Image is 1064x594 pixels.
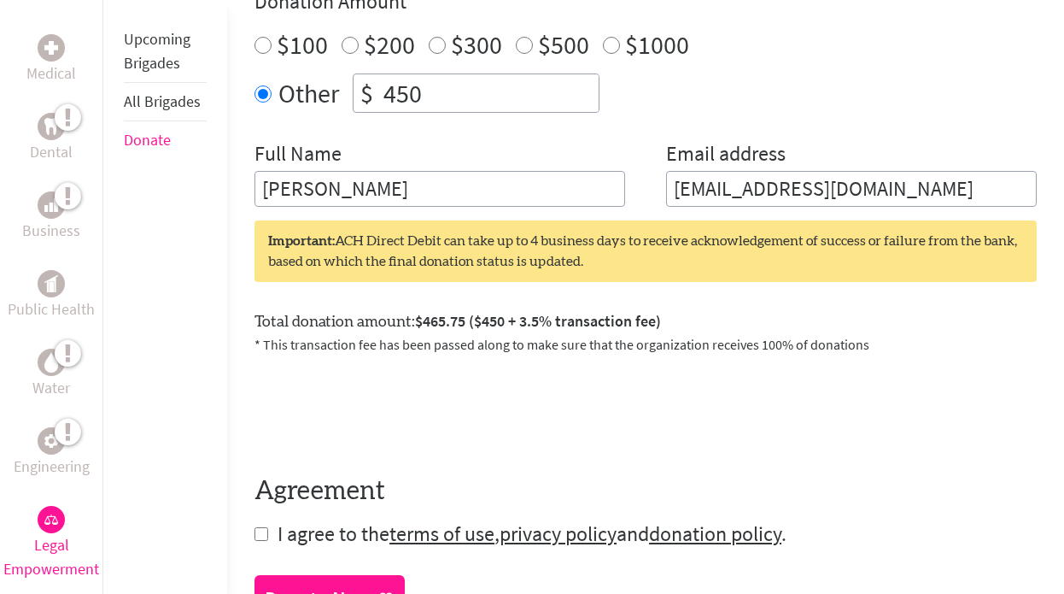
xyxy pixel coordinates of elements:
[666,140,786,171] label: Email address
[38,34,65,62] div: Medical
[254,140,342,171] label: Full Name
[354,74,380,112] div: $
[500,520,617,547] a: privacy policy
[389,520,494,547] a: terms of use
[44,41,58,55] img: Medical
[124,121,207,159] li: Donate
[380,74,599,112] input: Enter Amount
[254,309,661,334] label: Total donation amount:
[649,520,781,547] a: donation policy
[30,140,73,164] p: Dental
[26,62,76,85] p: Medical
[14,427,90,479] a: EngineeringEngineering
[44,434,58,448] img: Engineering
[415,311,661,331] span: $465.75 ($450 + 3.5% transaction fee)
[3,506,99,581] a: Legal EmpowermentLegal Empowerment
[22,219,80,243] p: Business
[254,171,625,207] input: Enter Full Name
[44,352,58,372] img: Water
[278,520,786,547] span: I agree to the , and .
[32,349,70,400] a: WaterWater
[14,455,90,479] p: Engineering
[124,91,201,111] a: All Brigades
[254,375,514,442] iframe: reCAPTCHA
[451,28,502,61] label: $300
[38,113,65,140] div: Dental
[32,376,70,400] p: Water
[124,130,171,150] a: Donate
[666,171,1037,207] input: Your Email
[277,28,328,61] label: $100
[44,275,58,292] img: Public Health
[8,270,95,321] a: Public HealthPublic Health
[254,476,1037,507] h4: Agreement
[268,234,335,248] strong: Important:
[38,349,65,376] div: Water
[38,191,65,219] div: Business
[38,506,65,533] div: Legal Empowerment
[8,297,95,321] p: Public Health
[254,221,1037,282] div: ACH Direct Debit can take up to 4 business days to receive acknowledgement of success or failure ...
[625,28,689,61] label: $1000
[38,427,65,455] div: Engineering
[3,533,99,581] p: Legal Empowerment
[124,29,190,73] a: Upcoming Brigades
[44,515,58,525] img: Legal Empowerment
[38,270,65,297] div: Public Health
[278,74,339,113] label: Other
[22,191,80,243] a: BusinessBusiness
[538,28,589,61] label: $500
[26,34,76,85] a: MedicalMedical
[44,118,58,134] img: Dental
[124,83,207,121] li: All Brigades
[124,21,207,83] li: Upcoming Brigades
[44,198,58,212] img: Business
[254,334,1037,355] p: * This transaction fee has been passed along to make sure that the organization receives 100% of ...
[364,28,415,61] label: $200
[30,113,73,164] a: DentalDental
